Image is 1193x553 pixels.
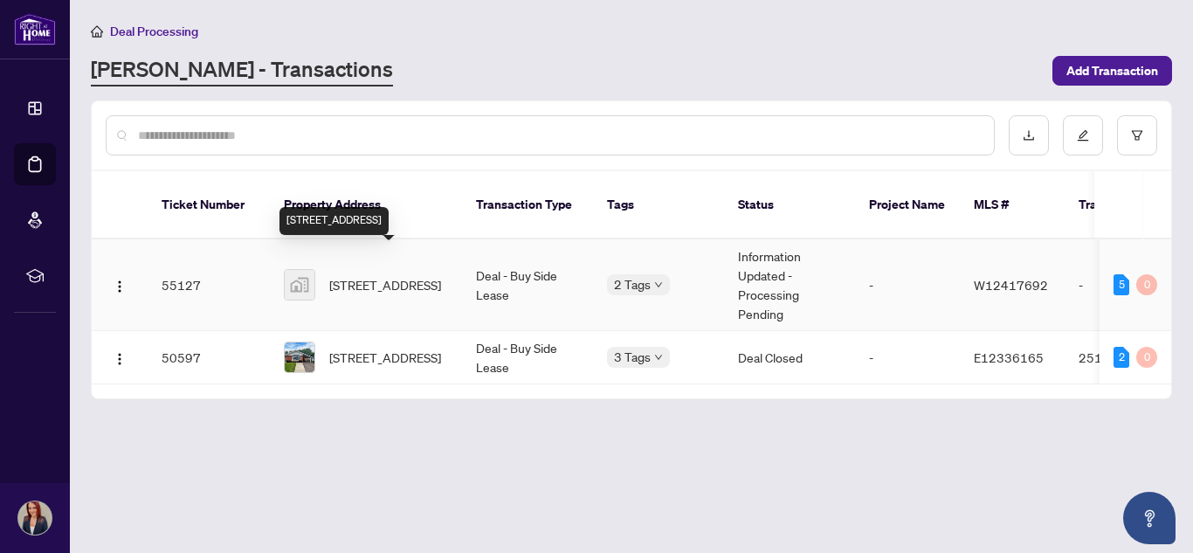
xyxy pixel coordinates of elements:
img: logo [14,13,56,45]
div: [STREET_ADDRESS] [279,207,389,235]
th: MLS # [960,171,1065,239]
th: Transaction Type [462,171,593,239]
span: down [654,353,663,362]
button: edit [1063,115,1103,156]
th: Tags [593,171,724,239]
td: 50597 [148,331,270,384]
span: Deal Processing [110,24,198,39]
span: download [1023,129,1035,142]
div: 2 [1114,347,1129,368]
img: thumbnail-img [285,270,314,300]
div: 0 [1136,347,1157,368]
th: Status [724,171,855,239]
span: edit [1077,129,1089,142]
span: home [91,25,103,38]
span: 3 Tags [614,347,651,367]
td: 2514260 [1065,331,1187,384]
td: Deal Closed [724,331,855,384]
span: down [654,280,663,289]
button: Logo [106,343,134,371]
button: Add Transaction [1052,56,1172,86]
div: 0 [1136,274,1157,295]
td: - [1065,239,1187,331]
a: [PERSON_NAME] - Transactions [91,55,393,86]
td: Information Updated - Processing Pending [724,239,855,331]
img: Logo [113,280,127,294]
button: download [1009,115,1049,156]
img: Profile Icon [18,501,52,535]
th: Project Name [855,171,960,239]
div: 5 [1114,274,1129,295]
td: Deal - Buy Side Lease [462,239,593,331]
span: [STREET_ADDRESS] [329,348,441,367]
td: Deal - Buy Side Lease [462,331,593,384]
span: W12417692 [974,277,1048,293]
span: filter [1131,129,1143,142]
button: Open asap [1123,492,1176,544]
span: [STREET_ADDRESS] [329,275,441,294]
td: - [855,239,960,331]
img: thumbnail-img [285,342,314,372]
th: Property Address [270,171,462,239]
td: - [855,331,960,384]
button: Logo [106,271,134,299]
span: 2 Tags [614,274,651,294]
span: E12336165 [974,349,1044,365]
img: Logo [113,352,127,366]
button: filter [1117,115,1157,156]
span: Add Transaction [1066,57,1158,85]
th: Trade Number [1065,171,1187,239]
th: Ticket Number [148,171,270,239]
td: 55127 [148,239,270,331]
